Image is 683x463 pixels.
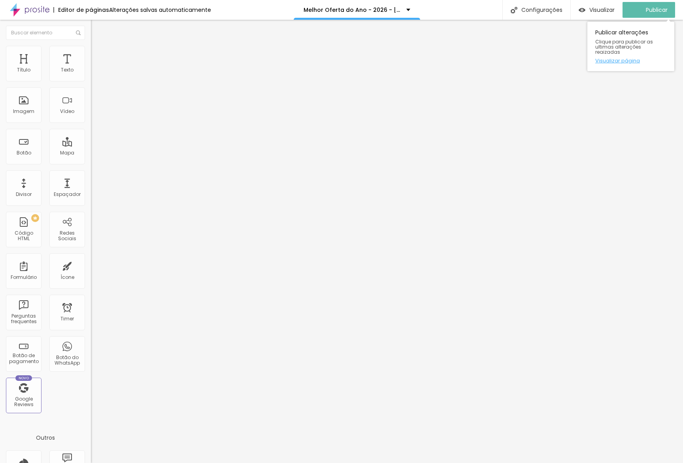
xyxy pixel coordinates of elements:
div: Ícone [60,275,74,280]
div: Timer [60,316,74,322]
div: Editor de páginas [53,7,109,13]
img: view-1.svg [579,7,585,13]
iframe: Editor [91,20,683,463]
img: Icone [511,7,517,13]
span: Clique para publicar as ultimas alterações reaizadas [595,39,666,55]
div: Código HTML [8,230,39,242]
button: Visualizar [571,2,623,18]
input: Buscar elemento [6,26,85,40]
div: Vídeo [60,109,74,114]
div: Mapa [60,150,74,156]
div: Título [17,67,30,73]
div: Botão [17,150,31,156]
div: Botão de pagamento [8,353,39,364]
div: Novo [15,375,32,381]
div: Imagem [13,109,34,114]
div: Perguntas frequentes [8,313,39,325]
button: Publicar [623,2,675,18]
div: Texto [61,67,74,73]
div: Google Reviews [8,396,39,408]
div: Espaçador [54,192,81,197]
p: Melhor Oferta do Ano - 2026 - [GEOGRAPHIC_DATA] [304,7,400,13]
div: Divisor [16,192,32,197]
div: Formulário [11,275,37,280]
span: Publicar [646,7,668,13]
div: Redes Sociais [51,230,83,242]
span: Visualizar [589,7,615,13]
img: Icone [76,30,81,35]
div: Alterações salvas automaticamente [109,7,211,13]
div: Botão do WhatsApp [51,355,83,366]
a: Visualizar página [595,58,666,63]
div: Publicar alterações [587,22,674,71]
